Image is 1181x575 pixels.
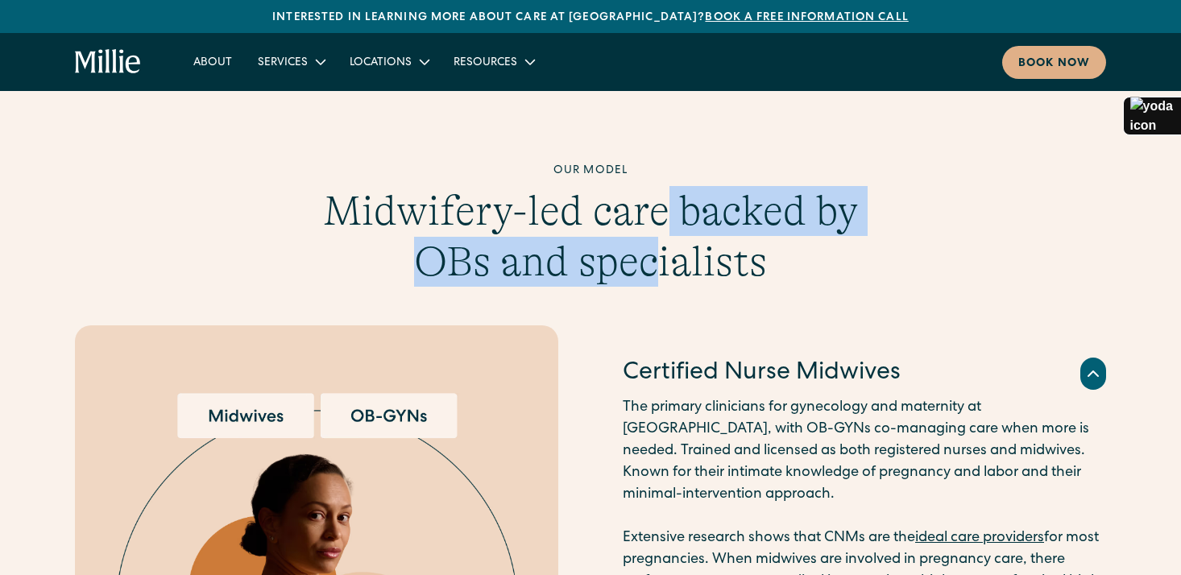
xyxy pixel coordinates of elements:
[245,48,337,75] div: Services
[180,48,245,75] a: About
[281,163,900,180] div: Our model
[281,186,900,287] h3: Midwifery-led care backed by OBs and specialists
[258,55,308,72] div: Services
[337,48,441,75] div: Locations
[1002,46,1106,79] a: Book now
[705,12,908,23] a: Book a free information call
[454,55,517,72] div: Resources
[915,531,1044,545] a: ideal care providers
[441,48,546,75] div: Resources
[1018,56,1090,72] div: Book now
[75,49,142,75] a: home
[623,357,901,391] h4: Certified Nurse Midwives
[350,55,412,72] div: Locations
